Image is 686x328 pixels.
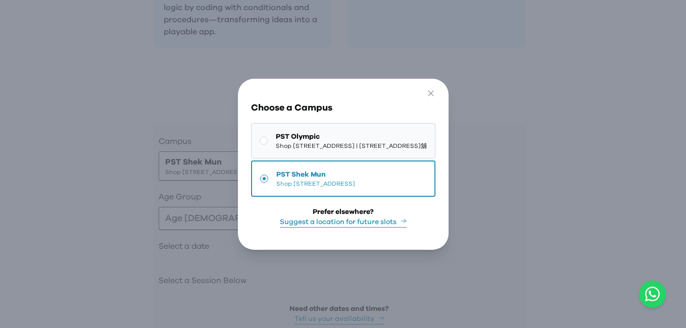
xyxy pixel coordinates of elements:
span: PST Shek Mun [276,170,355,180]
div: Prefer elsewhere? [313,207,374,217]
span: Shop [STREET_ADDRESS] | [STREET_ADDRESS]舖 [276,142,427,150]
button: PST OlympicShop [STREET_ADDRESS] | [STREET_ADDRESS]舖 [251,123,435,158]
span: PST Olympic [276,132,427,142]
h3: Choose a Campus [251,101,435,115]
span: Shop [STREET_ADDRESS] [276,180,355,188]
button: PST Shek MunShop [STREET_ADDRESS] [251,160,435,197]
button: Suggest a location for future slots [280,217,407,228]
